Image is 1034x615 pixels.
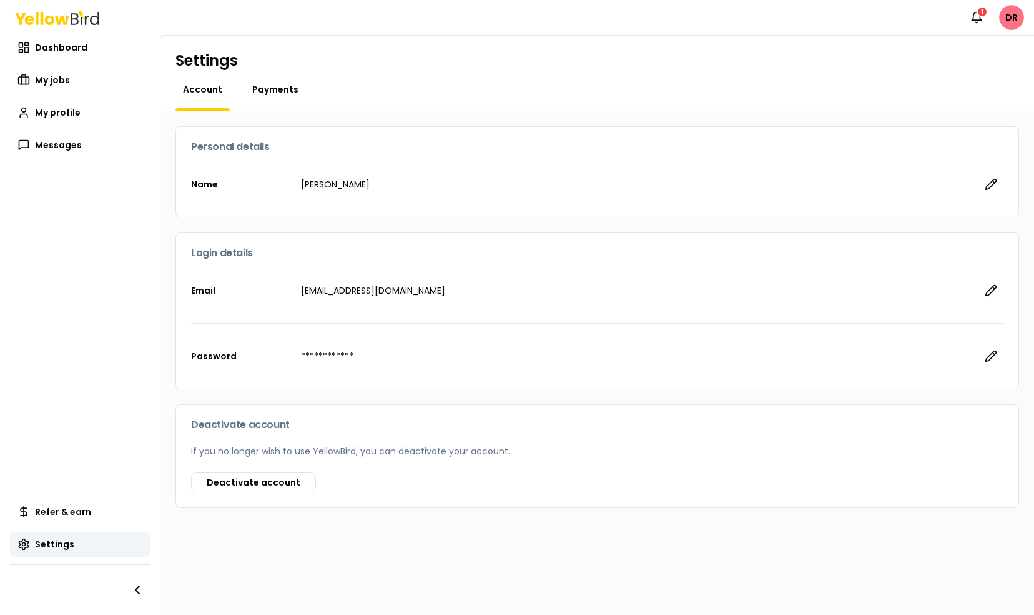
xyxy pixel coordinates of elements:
[252,83,298,96] span: Payments
[35,41,87,54] span: Dashboard
[175,51,1019,71] h1: Settings
[191,350,291,362] p: Password
[35,139,82,151] span: Messages
[191,472,316,492] button: Deactivate account
[301,178,968,191] p: [PERSON_NAME]
[191,445,1003,457] p: If you no longer wish to use YellowBird, you can deactivate your account.
[35,506,91,518] span: Refer & earn
[977,6,988,17] div: 1
[10,499,150,524] a: Refer & earn
[191,178,291,191] p: Name
[10,100,150,125] a: My profile
[191,420,1003,430] h3: Deactivate account
[245,83,306,96] a: Payments
[10,35,150,60] a: Dashboard
[191,142,1003,152] h3: Personal details
[191,248,1003,258] h3: Login details
[10,67,150,92] a: My jobs
[183,83,222,96] span: Account
[35,538,74,551] span: Settings
[10,532,150,557] a: Settings
[10,132,150,157] a: Messages
[191,284,291,297] p: Email
[35,74,70,86] span: My jobs
[301,284,968,297] p: [EMAIL_ADDRESS][DOMAIN_NAME]
[964,5,989,30] button: 1
[175,83,230,96] a: Account
[35,106,81,119] span: My profile
[999,5,1024,30] span: DR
